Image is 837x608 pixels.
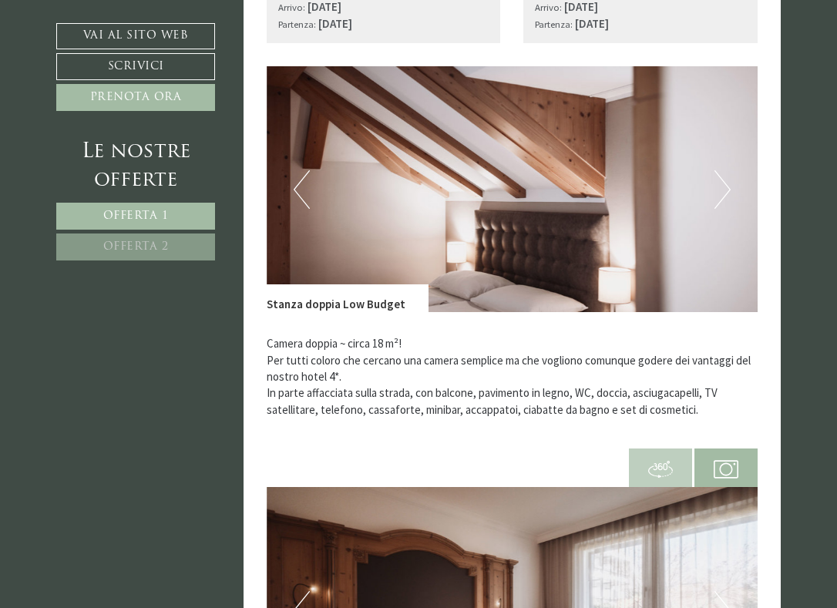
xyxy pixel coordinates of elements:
[535,18,573,30] small: Partenza:
[714,457,738,482] img: camera.svg
[267,284,429,312] div: Stanza doppia Low Budget
[278,18,316,30] small: Partenza:
[56,53,215,80] a: Scrivici
[267,335,758,418] p: Camera doppia ~ circa 18 m²! Per tutti coloro che cercano una camera semplice ma che vogliono com...
[294,170,310,209] button: Previous
[575,16,609,31] b: [DATE]
[408,406,492,433] button: Invia
[278,1,305,13] small: Arrivo:
[648,457,673,482] img: 360-grad.svg
[103,241,169,253] span: Offerta 2
[267,66,758,312] img: image
[535,1,562,13] small: Arrivo:
[214,12,278,36] div: martedì
[103,210,169,222] span: Offerta 1
[56,23,215,49] a: Vai al sito web
[318,16,352,31] b: [DATE]
[56,84,215,111] a: Prenota ora
[56,138,215,195] div: Le nostre offerte
[714,170,731,209] button: Next
[23,44,204,55] div: Montis – Active Nature Spa
[23,72,204,82] small: 08:59
[12,41,212,85] div: Buon giorno, come possiamo aiutarla?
